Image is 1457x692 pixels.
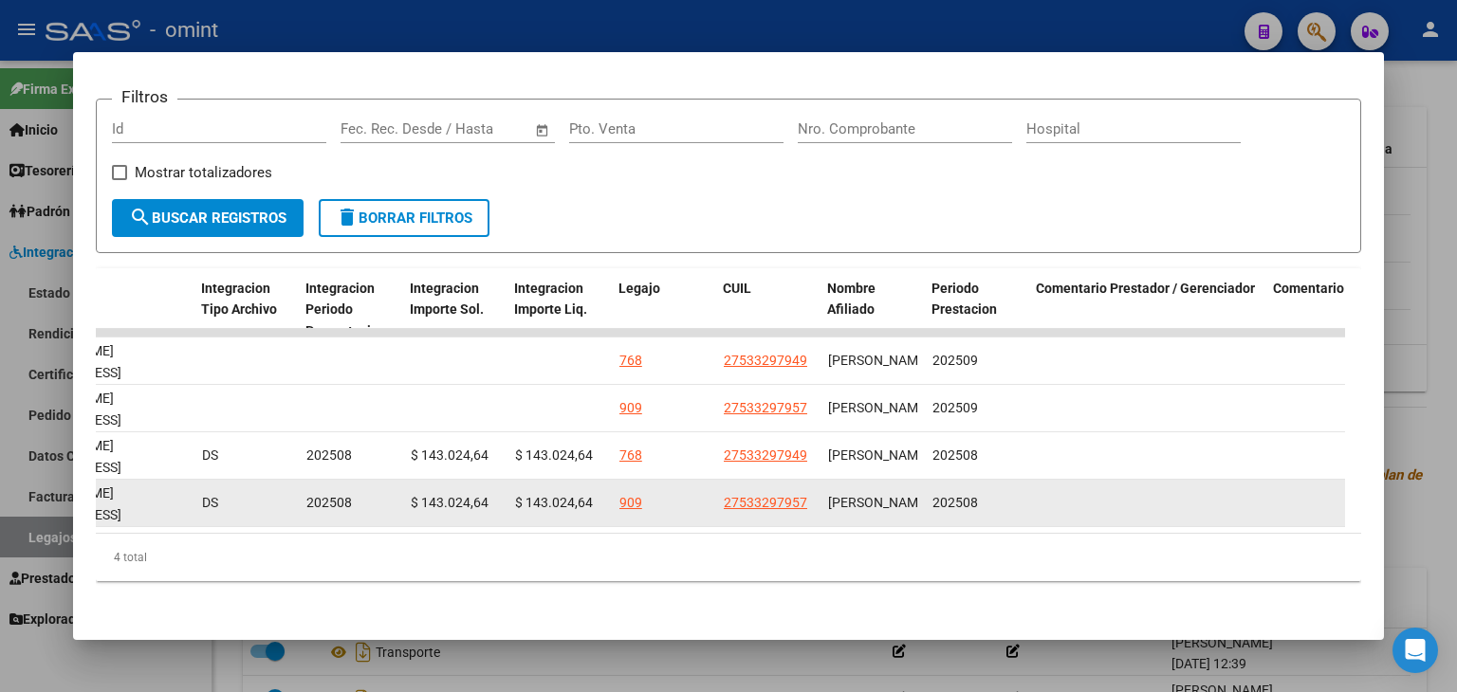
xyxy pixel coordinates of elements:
[1392,628,1438,673] div: Open Intercom Messenger
[112,84,177,109] h3: Filtros
[724,400,807,415] span: 27533297957
[305,281,386,339] span: Integracion Periodo Presentacion
[932,447,978,463] span: 202508
[135,161,272,184] span: Mostrar totalizadores
[724,353,807,368] span: 27533297949
[319,199,489,237] button: Borrar Filtros
[1273,281,1417,296] span: Comentario Obra Social
[611,268,715,352] datatable-header-cell: Legajo
[507,268,611,352] datatable-header-cell: Integracion Importe Liq.
[932,400,978,415] span: 202509
[827,281,876,318] span: Nombre Afiliado
[619,492,642,514] div: 909
[306,495,352,510] span: 202508
[828,400,930,415] span: [PERSON_NAME]
[112,199,304,237] button: Buscar Registros
[715,268,820,352] datatable-header-cell: CUIL
[336,209,472,227] span: Borrar Filtros
[724,447,807,463] span: 27533297949
[202,495,218,510] span: DS
[1036,281,1255,296] span: Comentario Prestador / Gerenciador
[515,495,593,510] span: $ 143.024,64
[410,281,484,318] span: Integracion Importe Sol.
[924,268,1028,352] datatable-header-cell: Periodo Prestacion
[336,206,359,228] mat-icon: delete
[202,447,218,463] span: DS
[129,209,286,227] span: Buscar Registros
[931,281,997,318] span: Periodo Prestacion
[618,281,660,296] span: Legajo
[96,534,1361,581] div: 4 total
[434,120,526,137] input: Fecha fin
[820,268,924,352] datatable-header-cell: Nombre Afiliado
[828,495,930,510] span: [PERSON_NAME]
[341,120,417,137] input: Fecha inicio
[619,445,642,466] div: 768
[201,281,277,318] span: Integracion Tipo Archivo
[932,353,978,368] span: 202509
[306,447,352,463] span: 202508
[402,268,507,352] datatable-header-cell: Integracion Importe Sol.
[531,119,553,141] button: Open calendar
[298,268,402,352] datatable-header-cell: Integracion Periodo Presentacion
[411,447,489,463] span: $ 143.024,64
[129,206,152,228] mat-icon: search
[723,281,751,296] span: CUIL
[619,397,642,419] div: 909
[828,353,930,368] span: [PERSON_NAME]
[411,495,489,510] span: $ 143.024,64
[828,447,930,463] span: [PERSON_NAME]
[619,350,642,372] div: 768
[724,495,807,510] span: 27533297957
[932,495,978,510] span: 202508
[515,447,593,463] span: $ 143.024,64
[1028,268,1265,352] datatable-header-cell: Comentario Prestador / Gerenciador
[514,281,587,318] span: Integracion Importe Liq.
[194,268,298,352] datatable-header-cell: Integracion Tipo Archivo
[4,268,194,352] datatable-header-cell: Email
